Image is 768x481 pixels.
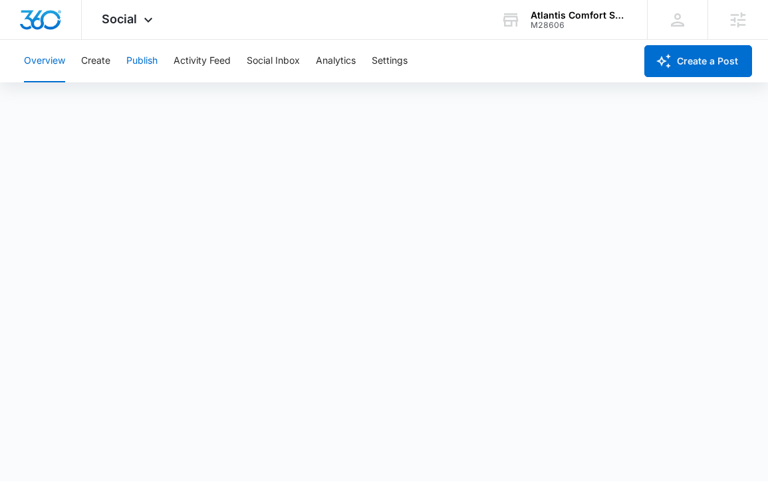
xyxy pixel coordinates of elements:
[81,40,110,82] button: Create
[372,40,408,82] button: Settings
[644,45,752,77] button: Create a Post
[24,40,65,82] button: Overview
[531,10,628,21] div: account name
[102,12,137,26] span: Social
[247,40,300,82] button: Social Inbox
[316,40,356,82] button: Analytics
[174,40,231,82] button: Activity Feed
[126,40,158,82] button: Publish
[531,21,628,30] div: account id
